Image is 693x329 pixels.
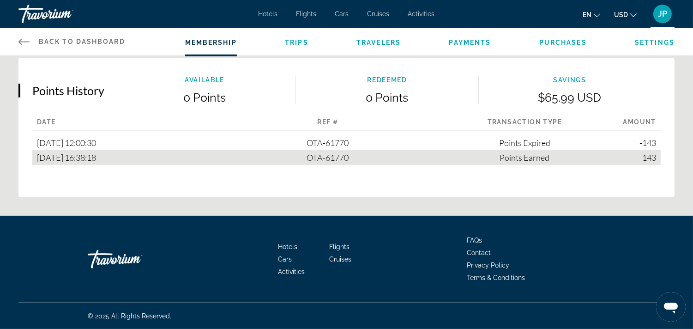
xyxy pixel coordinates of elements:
p: 0 Points [296,91,478,104]
button: Change currency [614,8,637,21]
a: Activities [278,268,305,275]
a: FAQs [467,237,482,244]
p: Redeemed [296,76,478,84]
div: -143 [623,135,661,150]
span: OTA-61770 [307,152,349,163]
div: Date [32,118,229,131]
div: Ref # [229,118,427,131]
a: Activities [408,10,435,18]
span: en [583,11,591,18]
a: Privacy Policy [467,262,509,269]
a: Trips [285,39,308,46]
a: Cruises [329,256,351,263]
button: User Menu [651,4,675,24]
span: OTA-61770 [307,138,349,148]
a: Hotels [259,10,278,18]
a: Payments [449,39,491,46]
div: [DATE] 12:00:30 [32,135,229,150]
a: Hotels [278,243,297,250]
a: Travelers [356,39,401,46]
a: Back to Dashboard [18,28,125,55]
a: Contact [467,249,491,256]
div: [DATE] 16:38:18 [32,150,229,165]
span: USD [614,11,628,18]
a: Go Home [88,245,180,273]
a: Cars [278,256,292,263]
span: JP [658,9,667,18]
div: 143 [623,150,661,165]
a: Flights [296,10,317,18]
span: Back to Dashboard [39,38,125,45]
iframe: Button to launch messaging window [656,292,686,322]
a: Cruises [368,10,390,18]
p: 0 Points [114,91,295,104]
a: Purchases [539,39,587,46]
div: Amount [623,118,661,131]
a: Membership [185,39,237,46]
p: $65.99 USD [479,91,661,104]
div: Transaction Type [426,118,623,131]
a: Flights [329,243,350,250]
span: © 2025 All Rights Reserved. [88,312,171,320]
a: Cars [335,10,349,18]
div: Points Earned [426,150,623,165]
div: Points Expired [426,135,623,150]
a: Travorium [18,2,111,26]
h3: Points History [32,84,104,97]
a: Settings [635,39,675,46]
button: Change language [583,8,600,21]
p: Available [114,76,295,84]
p: Savings [479,76,661,84]
a: Terms & Conditions [467,274,525,281]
